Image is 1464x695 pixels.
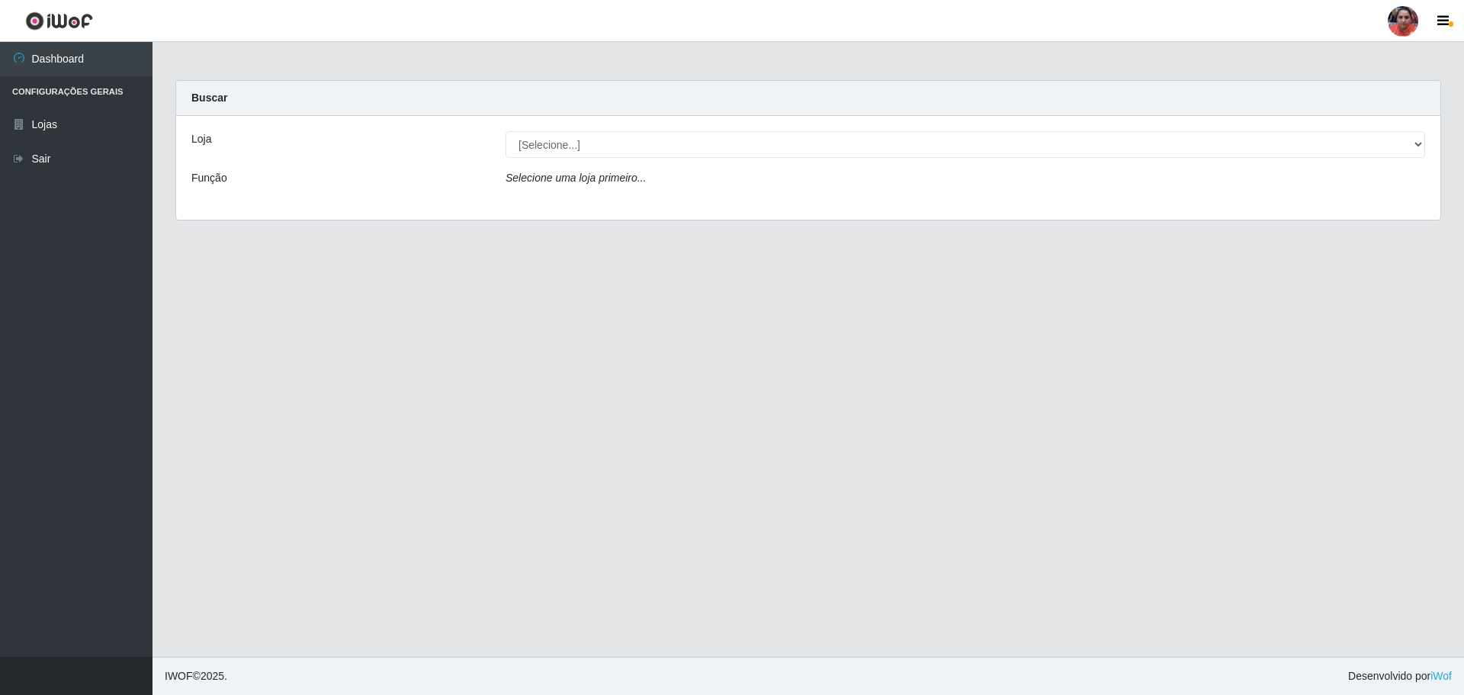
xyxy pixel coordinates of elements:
[191,170,227,186] label: Função
[1348,668,1452,684] span: Desenvolvido por
[191,131,211,147] label: Loja
[191,92,227,104] strong: Buscar
[506,172,646,184] i: Selecione uma loja primeiro...
[1430,670,1452,682] a: iWof
[25,11,93,31] img: CoreUI Logo
[165,670,193,682] span: IWOF
[165,668,227,684] span: © 2025 .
